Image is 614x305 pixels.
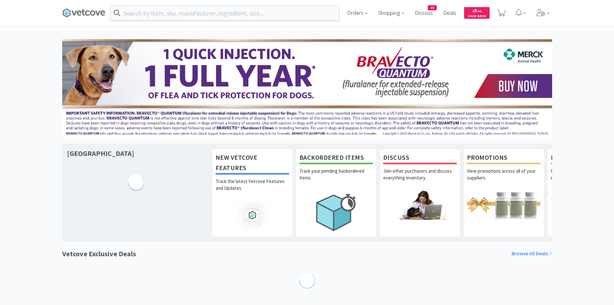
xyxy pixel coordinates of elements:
[296,149,376,237] a: Backordered ItemsTrack your pending backordered items
[467,152,541,164] h1: Promotions
[299,168,373,190] p: Track your pending backordered items
[216,152,289,175] h1: New Vetcove Features
[62,248,136,259] h1: Vetcove Exclusive Deals
[512,249,552,258] a: Browse All Deals
[67,149,134,158] h1: [GEOGRAPHIC_DATA]
[412,10,435,16] a: Discuss23
[468,15,486,19] span: Cash Back
[383,152,457,164] h1: Discuss
[299,190,373,234] img: hero_backorders.png
[212,149,293,237] a: New Vetcove FeaturesTrack the latest Vetcove Features and Updates
[428,5,436,10] span: 23
[111,5,339,20] input: Search by item, sku, manufacturer, ingredient, size...
[463,149,544,237] a: PromotionsView promotions across all of your suppliers
[441,10,459,16] a: Deals
[216,200,289,230] img: hero_feature_roadmap.png
[380,149,460,237] a: DiscussJoin other purchasers and discuss everything inventory
[467,168,541,190] p: View promotions across all of your suppliers
[62,39,552,137] img: 3ffb5edee65b4d9ab6d7b0afa510b01f.jpg
[477,9,482,13] span: . 00
[216,178,289,200] p: Track the latest Vetcove Features and Updates
[383,168,457,190] p: Join other purchasers and discuss everything inventory
[464,4,490,22] a: $0.00Cash Back
[473,9,474,13] span: $
[467,190,541,219] img: hero_promotions.png
[383,190,457,219] img: hero_discuss.png
[473,7,482,14] span: 0
[299,152,373,164] h1: Backordered Items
